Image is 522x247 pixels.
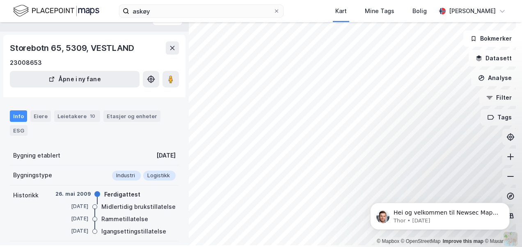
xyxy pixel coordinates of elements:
div: Ferdigattest [104,190,140,199]
button: Datasett [469,50,519,66]
input: Søk på adresse, matrikkel, gårdeiere, leietakere eller personer [129,5,273,17]
div: Info [10,110,27,122]
button: Analyse [471,70,519,86]
div: 10 [88,112,97,120]
div: Eiere [30,110,51,122]
div: Historikk [13,190,39,200]
div: Etasjer og enheter [107,112,157,120]
div: ESG [10,125,27,136]
div: Igangsettingstillatelse [101,226,166,236]
div: 26. mai 2009 [55,190,91,198]
div: Bygningstype [13,170,52,180]
button: Tags [481,109,519,126]
div: [DATE] [55,215,88,222]
div: Kart [335,6,347,16]
img: logo.f888ab2527a4732fd821a326f86c7f29.svg [13,4,99,18]
div: [PERSON_NAME] [449,6,496,16]
button: Filter [479,89,519,106]
div: 23008653 [10,58,42,68]
div: Bygning etablert [13,151,60,160]
div: [DATE] [156,151,176,160]
div: [DATE] [55,203,88,210]
button: Bokmerker [463,30,519,47]
div: Mine Tags [365,6,394,16]
div: [DATE] [55,227,88,235]
div: Bolig [412,6,427,16]
div: Midlertidig brukstillatelse [101,202,176,212]
div: Storebotn 65, 5309, VESTLAND [10,41,135,55]
div: Rammetillatelse [101,214,148,224]
div: Leietakere [54,110,100,122]
button: Åpne i ny fane [10,71,140,87]
iframe: Intercom notifications message [358,185,522,243]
